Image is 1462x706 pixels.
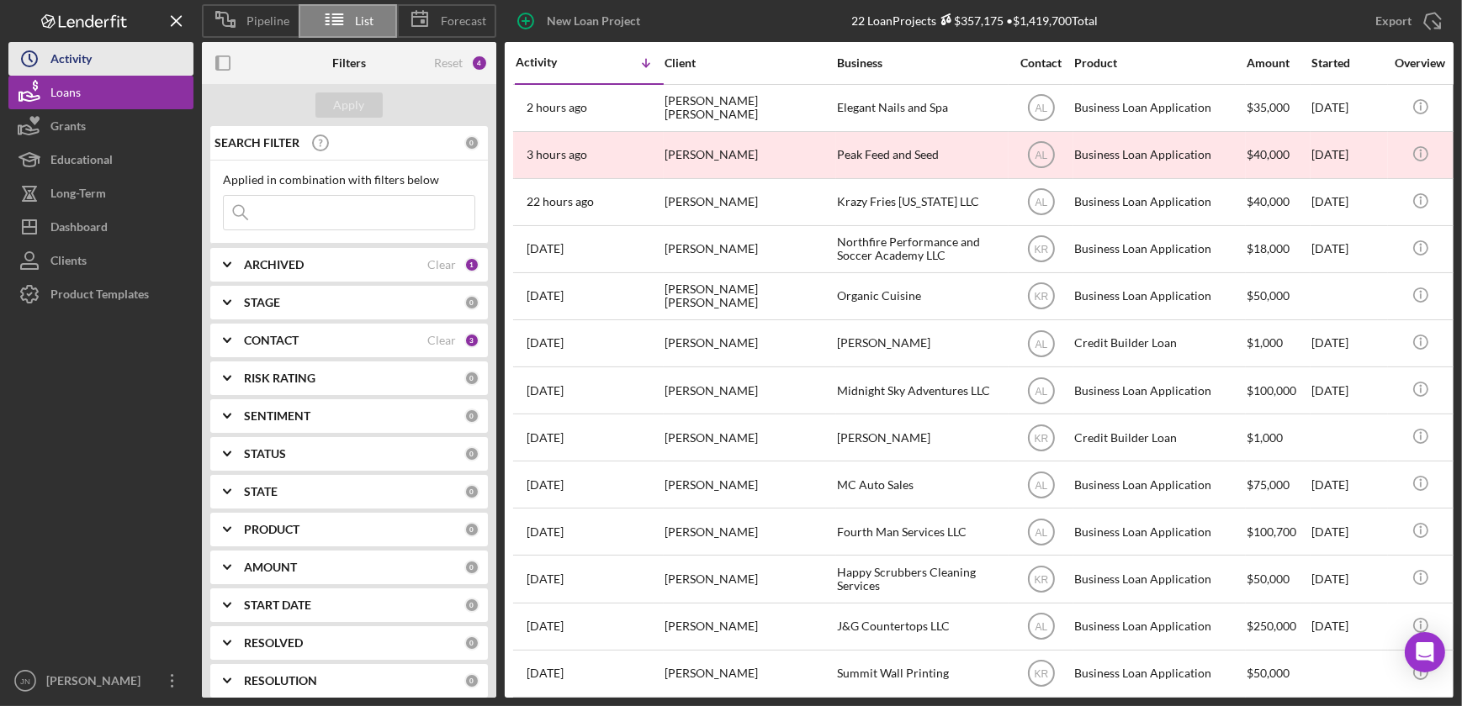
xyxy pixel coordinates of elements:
[527,336,564,350] time: 2025-10-14 17:48
[8,109,193,143] button: Grants
[527,195,594,208] time: 2025-10-14 21:37
[665,86,833,130] div: [PERSON_NAME] [PERSON_NAME]
[244,409,310,423] b: SENTIMENT
[665,556,833,601] div: [PERSON_NAME]
[937,13,1004,28] div: $357,175
[8,210,193,244] button: Dashboard
[1074,274,1242,319] div: Business Loan Application
[8,277,193,311] button: Product Templates
[244,636,303,650] b: RESOLVED
[1074,321,1242,366] div: Credit Builder Loan
[223,173,475,187] div: Applied in combination with filters below
[50,42,92,80] div: Activity
[1311,86,1387,130] div: [DATE]
[527,384,564,398] time: 2025-10-12 19:43
[1311,509,1387,554] div: [DATE]
[1247,335,1283,350] span: $1,000
[1311,368,1387,413] div: [DATE]
[527,431,564,445] time: 2025-10-08 23:06
[244,371,315,385] b: RISK RATING
[1035,526,1047,538] text: AL
[665,180,833,224] div: [PERSON_NAME]
[527,101,587,114] time: 2025-10-15 17:36
[427,334,456,347] div: Clear
[464,484,479,499] div: 0
[1035,197,1047,208] text: AL
[464,135,479,150] div: 0
[464,598,479,613] div: 0
[1311,556,1387,601] div: [DATE]
[837,368,1005,413] div: Midnight Sky Adventures LLC
[50,277,149,315] div: Product Templates
[665,604,833,649] div: [PERSON_NAME]
[50,210,108,248] div: Dashboard
[244,523,299,536] b: PRODUCT
[1247,194,1290,208] span: $40,000
[1247,572,1290,586] span: $50,000
[527,619,564,633] time: 2025-10-02 18:22
[464,295,479,310] div: 0
[1074,651,1242,696] div: Business Loan Application
[527,666,564,680] time: 2025-09-30 19:51
[1035,338,1047,350] text: AL
[42,664,151,702] div: [PERSON_NAME]
[464,257,479,272] div: 1
[334,92,365,118] div: Apply
[837,56,1005,70] div: Business
[665,274,833,319] div: [PERSON_NAME] [PERSON_NAME]
[20,677,30,686] text: JN
[464,560,479,575] div: 0
[434,56,463,70] div: Reset
[837,415,1005,460] div: [PERSON_NAME]
[8,143,193,176] a: Educational
[1074,462,1242,507] div: Business Loan Application
[1247,383,1296,398] span: $100,000
[665,651,833,696] div: [PERSON_NAME]
[527,572,564,586] time: 2025-10-07 20:28
[1074,368,1242,413] div: Business Loan Application
[332,56,366,70] b: Filters
[50,143,113,181] div: Educational
[852,13,1099,28] div: 22 Loan Projects • $1,419,700 Total
[8,76,193,109] button: Loans
[665,227,833,271] div: [PERSON_NAME]
[665,133,833,177] div: [PERSON_NAME]
[50,176,106,214] div: Long-Term
[1247,619,1296,633] span: $250,000
[1247,524,1296,539] span: $100,700
[464,408,479,424] div: 0
[1074,604,1242,649] div: Business Loan Application
[1311,133,1387,177] div: [DATE]
[1074,227,1242,271] div: Business Loan Application
[837,604,1005,649] div: J&G Countertops LLC
[1405,632,1445,672] div: Open Intercom Messenger
[244,334,299,347] b: CONTACT
[1311,56,1387,70] div: Started
[441,14,486,28] span: Forecast
[665,415,833,460] div: [PERSON_NAME]
[1035,621,1047,633] text: AL
[1034,432,1048,444] text: KR
[1035,103,1047,114] text: AL
[1034,291,1048,303] text: KR
[244,561,297,574] b: AMOUNT
[1034,668,1048,680] text: KR
[1389,56,1452,70] div: Overview
[1311,462,1387,507] div: [DATE]
[1359,4,1454,38] button: Export
[215,136,299,150] b: SEARCH FILTER
[837,133,1005,177] div: Peak Feed and Seed
[1375,4,1412,38] div: Export
[527,242,564,256] time: 2025-10-14 19:00
[8,244,193,277] button: Clients
[464,635,479,651] div: 0
[1035,479,1047,491] text: AL
[50,109,86,147] div: Grants
[527,289,564,303] time: 2025-10-14 18:15
[244,258,304,271] b: ARCHIVED
[1247,477,1290,492] span: $75,000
